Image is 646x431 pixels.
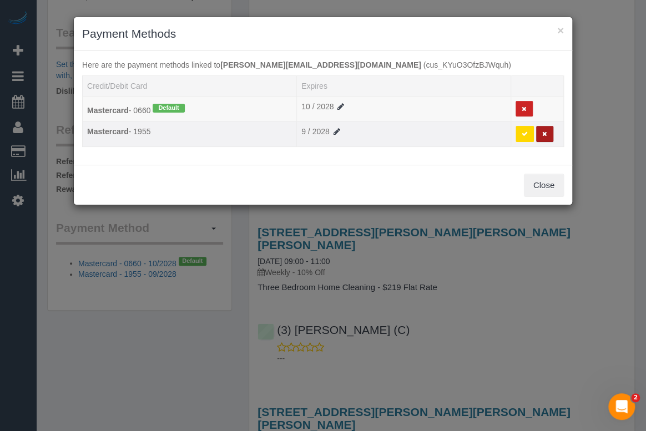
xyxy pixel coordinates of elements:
button: Close [524,174,564,197]
th: Expires [297,75,511,96]
span: (cus_KYuO3OfzBJWquh) [423,60,511,69]
span: 10 / 2028 [301,102,346,111]
th: Credit/Debit Card [83,75,297,96]
td: Credit/Debit Card [83,121,297,147]
span: 2 [631,393,640,402]
strong: Mastercard [87,127,129,136]
span: 9 / 2028 [301,127,342,136]
td: Credit/Debit Card [83,96,297,121]
iframe: Intercom live chat [608,393,635,420]
p: Here are the payment methods linked to [82,59,564,70]
td: Expired [297,121,511,147]
td: Expired [297,96,511,121]
sui-modal: Payment Methods [74,17,572,205]
h3: Payment Methods [82,26,564,42]
strong: [PERSON_NAME][EMAIL_ADDRESS][DOMAIN_NAME] [220,60,421,69]
span: Default [153,104,184,113]
strong: Mastercard [87,105,129,114]
button: × [557,24,564,36]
